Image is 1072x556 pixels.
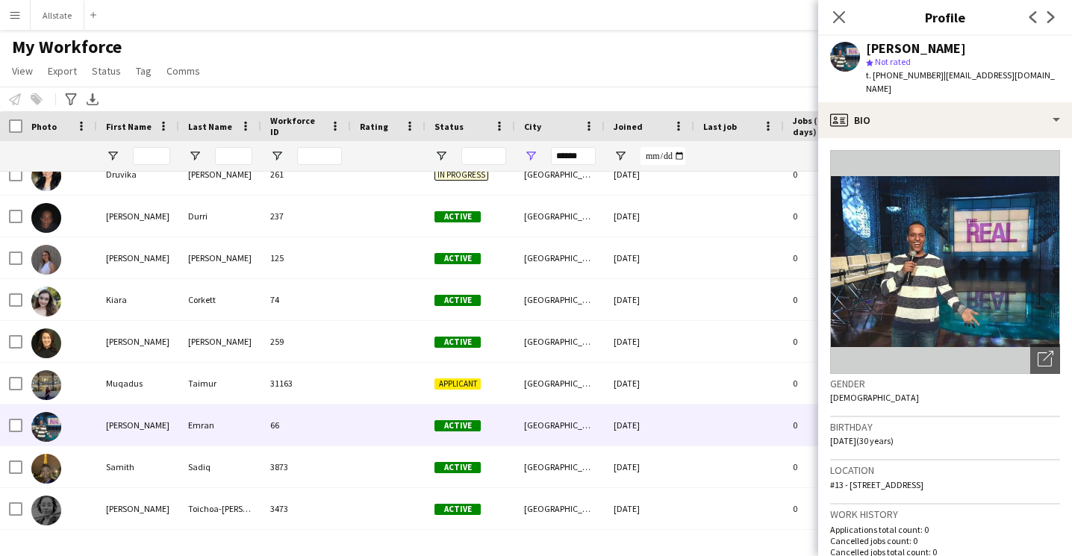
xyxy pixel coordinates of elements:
[31,1,84,30] button: Allstate
[866,69,1055,94] span: | [EMAIL_ADDRESS][DOMAIN_NAME]
[866,42,966,55] div: [PERSON_NAME]
[434,295,481,306] span: Active
[106,149,119,163] button: Open Filter Menu
[515,279,605,320] div: [GEOGRAPHIC_DATA]
[784,196,881,237] div: 0
[62,90,80,108] app-action-btn: Advanced filters
[48,64,77,78] span: Export
[434,169,488,181] span: In progress
[86,61,127,81] a: Status
[188,149,202,163] button: Open Filter Menu
[461,147,506,165] input: Status Filter Input
[515,321,605,362] div: [GEOGRAPHIC_DATA]
[270,149,284,163] button: Open Filter Menu
[703,121,737,132] span: Last job
[784,488,881,529] div: 0
[641,147,685,165] input: Joined Filter Input
[830,377,1060,390] h3: Gender
[614,121,643,132] span: Joined
[188,121,232,132] span: Last Name
[31,245,61,275] img: Kiana Sieg
[179,154,261,195] div: [PERSON_NAME]
[434,420,481,431] span: Active
[605,363,694,404] div: [DATE]
[605,404,694,446] div: [DATE]
[605,196,694,237] div: [DATE]
[92,64,121,78] span: Status
[830,420,1060,434] h3: Birthday
[133,147,170,165] input: First Name Filter Input
[261,488,351,529] div: 3473
[434,378,481,390] span: Applicant
[161,61,206,81] a: Comms
[784,446,881,487] div: 0
[31,454,61,484] img: Samith Sadiq
[179,196,261,237] div: Durri
[614,149,627,163] button: Open Filter Menu
[515,196,605,237] div: [GEOGRAPHIC_DATA]
[605,446,694,487] div: [DATE]
[793,115,854,137] span: Jobs (last 90 days)
[31,370,61,400] img: Muqadus Taimur
[42,61,83,81] a: Export
[784,363,881,404] div: 0
[434,504,481,515] span: Active
[830,435,894,446] span: [DATE] (30 years)
[434,149,448,163] button: Open Filter Menu
[434,462,481,473] span: Active
[179,279,261,320] div: Corkett
[551,147,596,165] input: City Filter Input
[830,524,1060,535] p: Applications total count: 0
[31,412,61,442] img: Oren Emran
[261,363,351,404] div: 31163
[784,279,881,320] div: 0
[605,321,694,362] div: [DATE]
[179,404,261,446] div: Emran
[605,237,694,278] div: [DATE]
[1030,344,1060,374] div: Open photos pop-in
[605,154,694,195] div: [DATE]
[784,321,881,362] div: 0
[261,237,351,278] div: 125
[270,115,324,137] span: Workforce ID
[261,321,351,362] div: 259
[297,147,342,165] input: Workforce ID Filter Input
[830,150,1060,374] img: Crew avatar or photo
[130,61,158,81] a: Tag
[524,149,537,163] button: Open Filter Menu
[515,237,605,278] div: [GEOGRAPHIC_DATA]
[97,488,179,529] div: [PERSON_NAME]
[605,488,694,529] div: [DATE]
[515,154,605,195] div: [GEOGRAPHIC_DATA]
[434,337,481,348] span: Active
[136,64,152,78] span: Tag
[12,64,33,78] span: View
[515,363,605,404] div: [GEOGRAPHIC_DATA]
[830,535,1060,546] p: Cancelled jobs count: 0
[875,56,911,67] span: Not rated
[179,488,261,529] div: Toichoa-[PERSON_NAME]
[784,154,881,195] div: 0
[166,64,200,78] span: Comms
[179,446,261,487] div: Sadiq
[515,404,605,446] div: [GEOGRAPHIC_DATA]
[31,161,61,191] img: Druvika Patel
[97,279,179,320] div: Kiara
[605,279,694,320] div: [DATE]
[97,154,179,195] div: Druvika
[31,328,61,358] img: Mariko Kramer
[830,507,1060,521] h3: Work history
[261,446,351,487] div: 3873
[784,404,881,446] div: 0
[434,211,481,222] span: Active
[261,196,351,237] div: 237
[106,121,152,132] span: First Name
[261,154,351,195] div: 261
[818,102,1072,138] div: Bio
[97,404,179,446] div: [PERSON_NAME]
[818,7,1072,27] h3: Profile
[97,237,179,278] div: [PERSON_NAME]
[434,253,481,264] span: Active
[97,363,179,404] div: Muqadus
[31,203,61,233] img: Ibrahim Durri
